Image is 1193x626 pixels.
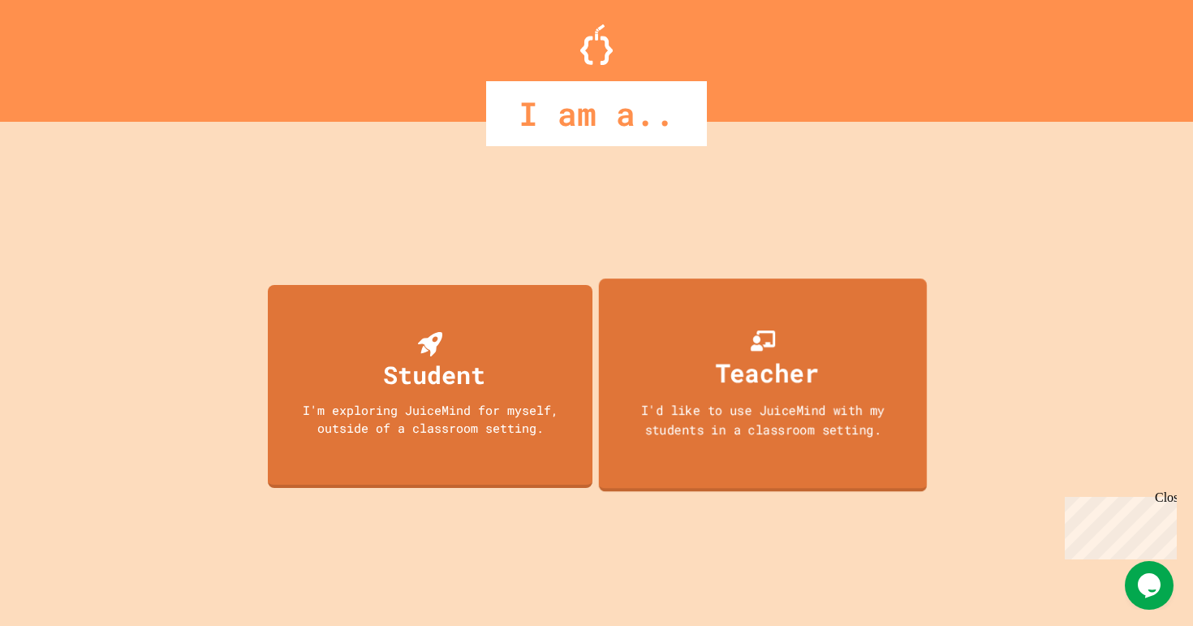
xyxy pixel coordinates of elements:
[615,400,911,438] div: I'd like to use JuiceMind with my students in a classroom setting.
[383,356,485,393] div: Student
[580,24,613,65] img: Logo.svg
[284,401,576,438] div: I'm exploring JuiceMind for myself, outside of a classroom setting.
[1058,490,1177,559] iframe: chat widget
[6,6,112,103] div: Chat with us now!Close
[486,81,707,146] div: I am a..
[715,353,818,391] div: Teacher
[1125,561,1177,610] iframe: chat widget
